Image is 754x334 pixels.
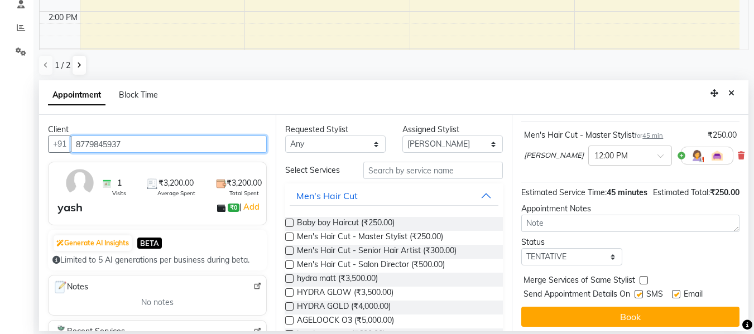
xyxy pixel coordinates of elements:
[57,199,83,216] div: yash
[297,273,378,287] span: hydra matt (₹3,500.00)
[52,254,262,266] div: Limited to 5 AI generations per business during beta.
[46,12,80,23] div: 2:00 PM
[55,60,70,71] span: 1 / 2
[239,200,261,214] span: |
[277,164,355,176] div: Select Services
[524,150,584,161] span: [PERSON_NAME]
[653,187,710,197] span: Estimated Total:
[290,186,499,206] button: Men's Hair Cut
[227,177,262,189] span: ₹3,200.00
[71,135,267,153] input: Search by Name/Mobile/Email/Code
[710,187,739,197] span: ₹250.00
[684,288,703,302] span: Email
[297,231,443,245] span: Men's Hair Cut - Master Stylist (₹250.00)
[524,129,663,141] div: Men's Hair Cut - Master Stylist
[524,274,635,288] span: Merge Services of Same Stylist
[524,288,630,302] span: Send Appointment Details On
[521,187,607,197] span: Estimated Service Time:
[54,235,132,251] button: Generate AI Insights
[296,189,358,202] div: Men's Hair Cut
[229,189,259,197] span: Total Spent
[297,314,394,328] span: AGELOOCK O3 (₹5,000.00)
[119,90,158,100] span: Block Time
[48,124,267,135] div: Client
[723,85,739,102] button: Close
[708,129,737,141] div: ₹250.00
[646,288,663,302] span: SMS
[48,135,71,153] button: +91
[141,297,174,308] span: No notes
[690,149,704,162] img: Hairdresser.png
[607,187,647,197] span: 45 minutes
[117,177,122,189] span: 1
[157,189,195,197] span: Average Spent
[710,149,724,162] img: Interior.png
[297,245,457,259] span: Men's Hair Cut - Senior Hair Artist (₹300.00)
[521,203,739,215] div: Appointment Notes
[363,162,503,179] input: Search by service name
[642,132,663,139] span: 45 min
[297,217,395,231] span: Baby boy Haircut (₹250.00)
[64,167,96,199] img: avatar
[228,204,239,212] span: ₹0
[112,189,126,197] span: Visits
[635,132,663,139] small: for
[242,200,261,214] a: Add
[521,307,739,327] button: Book
[297,287,393,301] span: HYDRA GLOW (₹3,500.00)
[53,280,88,294] span: Notes
[137,238,162,248] span: BETA
[402,124,503,135] div: Assigned Stylist
[521,236,622,248] div: Status
[159,177,194,189] span: ₹3,200.00
[48,85,105,105] span: Appointment
[46,49,80,60] div: 3:00 PM
[297,301,391,314] span: HYDRA GOLD (₹4,000.00)
[297,259,445,273] span: Men's Hair Cut - Salon Director (₹500.00)
[285,124,386,135] div: Requested Stylist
